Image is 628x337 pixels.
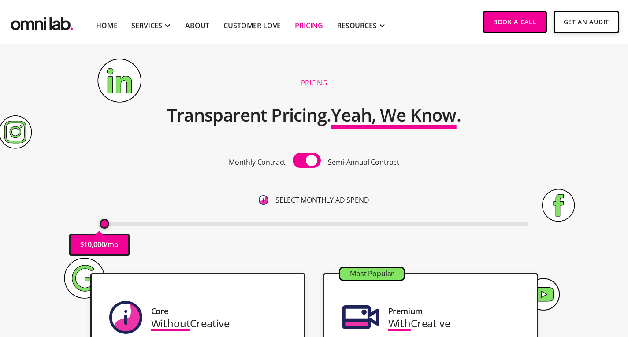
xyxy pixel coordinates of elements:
[185,20,209,31] a: About
[483,11,547,33] a: Book a Call
[167,99,461,131] h2: Transparent Pricing. .
[80,239,84,251] p: $
[9,11,75,33] a: home
[9,11,75,33] img: Omni Lab: B2B SaaS Demand Generation Agency
[301,78,327,88] h1: Pricing
[328,156,399,168] p: Semi-Annual Contract
[388,316,411,330] span: With
[340,268,404,280] div: Most Popular
[554,11,619,33] a: Get An Audit
[295,20,323,31] a: Pricing
[229,156,286,168] p: Monthly Contract
[105,239,119,251] p: /mo
[388,317,450,329] div: Creative
[151,317,230,329] div: Creative
[259,195,268,205] img: 6410812402e99d19b372aa32_omni-nav-info.svg
[337,20,377,31] div: RESOURCES
[331,103,457,127] span: Yeah, We Know
[131,20,162,31] div: SERVICES
[275,194,369,206] p: SELECT MONTHLY AD SPEND
[223,20,281,31] a: Customer Love
[388,305,423,317] div: Premium
[151,316,190,330] span: Without
[84,239,105,251] p: 10,000
[96,20,117,31] a: Home
[469,235,628,337] iframe: Chat Widget
[151,305,168,317] div: Core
